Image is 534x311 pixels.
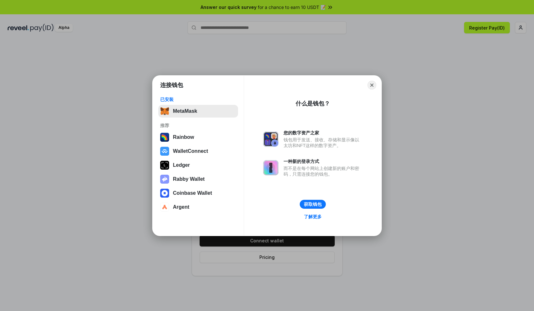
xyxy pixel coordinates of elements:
[158,145,238,158] button: WalletConnect
[263,132,278,147] img: svg+xml,%3Csvg%20xmlns%3D%22http%3A%2F%2Fwww.w3.org%2F2000%2Fsvg%22%20fill%3D%22none%22%20viewBox...
[284,166,362,177] div: 而不是在每个网站上创建新的账户和密码，只需连接您的钱包。
[160,161,169,170] img: svg+xml,%3Csvg%20xmlns%3D%22http%3A%2F%2Fwww.w3.org%2F2000%2Fsvg%22%20width%3D%2228%22%20height%3...
[300,213,325,221] a: 了解更多
[160,133,169,142] img: svg+xml,%3Csvg%20width%3D%22120%22%20height%3D%22120%22%20viewBox%3D%220%200%20120%20120%22%20fil...
[263,160,278,175] img: svg+xml,%3Csvg%20xmlns%3D%22http%3A%2F%2Fwww.w3.org%2F2000%2Fsvg%22%20fill%3D%22none%22%20viewBox...
[304,214,322,220] div: 了解更多
[160,203,169,212] img: svg+xml,%3Csvg%20width%3D%2228%22%20height%3D%2228%22%20viewBox%3D%220%200%2028%2028%22%20fill%3D...
[160,107,169,116] img: svg+xml,%3Csvg%20fill%3D%22none%22%20height%3D%2233%22%20viewBox%3D%220%200%2035%2033%22%20width%...
[158,131,238,144] button: Rainbow
[158,105,238,118] button: MetaMask
[158,201,238,213] button: Argent
[158,187,238,199] button: Coinbase Wallet
[158,159,238,172] button: Ledger
[284,159,362,164] div: 一种新的登录方式
[173,162,190,168] div: Ledger
[284,130,362,136] div: 您的数字资产之家
[367,81,376,90] button: Close
[160,81,183,89] h1: 连接钱包
[300,200,326,209] button: 获取钱包
[160,175,169,184] img: svg+xml,%3Csvg%20xmlns%3D%22http%3A%2F%2Fwww.w3.org%2F2000%2Fsvg%22%20fill%3D%22none%22%20viewBox...
[160,189,169,198] img: svg+xml,%3Csvg%20width%3D%2228%22%20height%3D%2228%22%20viewBox%3D%220%200%2028%2028%22%20fill%3D...
[160,147,169,156] img: svg+xml,%3Csvg%20width%3D%2228%22%20height%3D%2228%22%20viewBox%3D%220%200%2028%2028%22%20fill%3D...
[296,100,330,107] div: 什么是钱包？
[160,97,236,102] div: 已安装
[160,123,236,128] div: 推荐
[158,173,238,186] button: Rabby Wallet
[304,201,322,207] div: 获取钱包
[173,148,208,154] div: WalletConnect
[173,204,189,210] div: Argent
[284,137,362,148] div: 钱包用于发送、接收、存储和显示像以太坊和NFT这样的数字资产。
[173,176,205,182] div: Rabby Wallet
[173,108,197,114] div: MetaMask
[173,190,212,196] div: Coinbase Wallet
[173,134,194,140] div: Rainbow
